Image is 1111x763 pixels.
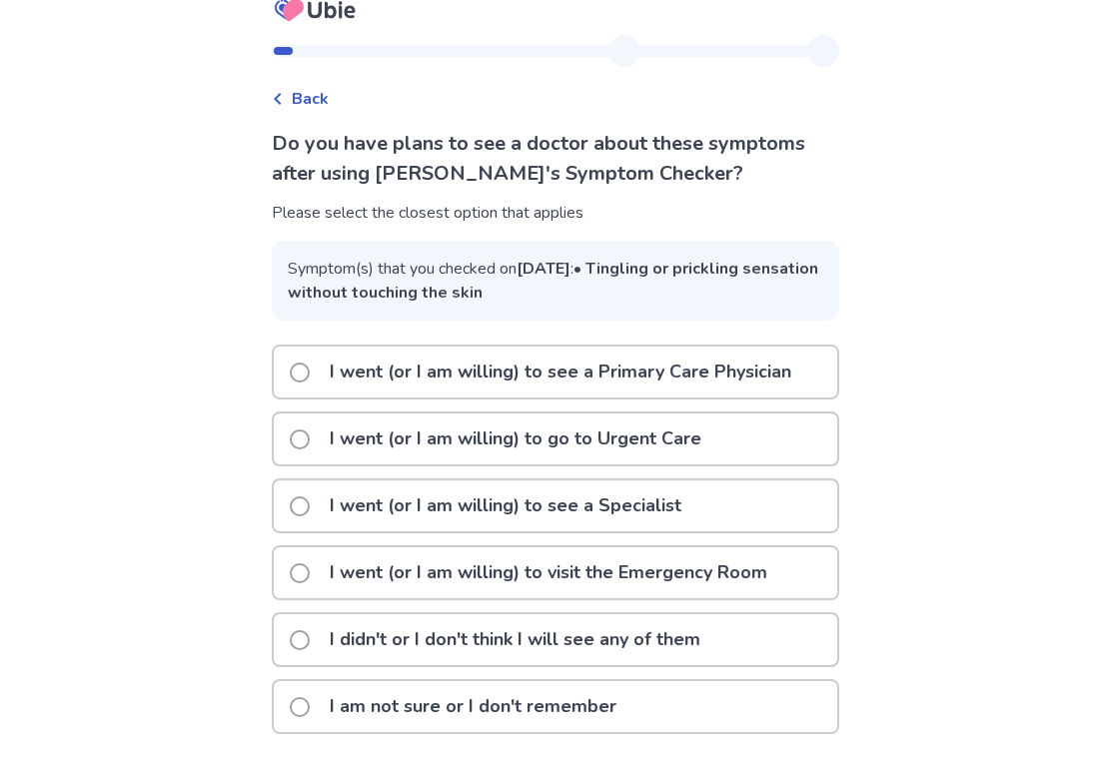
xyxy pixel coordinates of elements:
p: I went (or I am willing) to visit the Emergency Room [318,547,779,598]
p: I am not sure or I don't remember [318,681,628,732]
p: I went (or I am willing) to go to Urgent Care [318,413,713,464]
p: I went (or I am willing) to see a Specialist [318,480,693,531]
p: I went (or I am willing) to see a Primary Care Physician [318,347,803,397]
p: Do you have plans to see a doctor about these symptoms after using [PERSON_NAME]'s Symptom Checker? [272,129,839,189]
b: [DATE] [517,258,570,280]
span: Back [292,87,329,111]
div: Please select the closest option that applies [272,201,839,321]
p: I didn't or I don't think I will see any of them [318,614,712,665]
span: Symptom(s) that you checked on : [272,241,839,321]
